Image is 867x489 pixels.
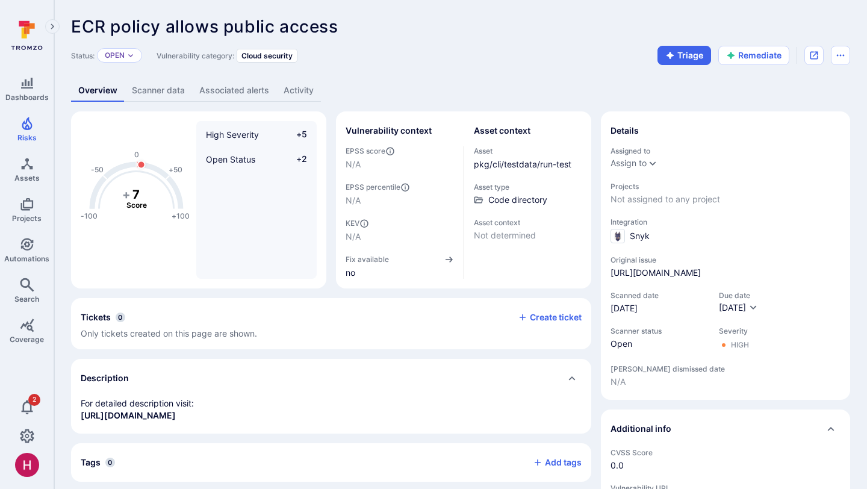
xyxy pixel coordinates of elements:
[105,51,125,60] button: Open
[611,255,841,264] span: Original issue
[719,302,758,314] button: [DATE]
[346,182,454,192] span: EPSS percentile
[122,187,130,202] tspan: +
[71,51,95,60] span: Status:
[125,79,192,102] a: Scanner data
[276,79,321,102] a: Activity
[81,211,98,220] text: -100
[81,397,582,422] p: For detailed description visit:
[71,298,591,349] div: Collapse
[14,294,39,304] span: Search
[206,129,259,140] span: High Severity
[719,302,746,313] span: [DATE]
[611,125,639,137] h2: Details
[48,22,57,32] i: Expand navigation menu
[831,46,850,65] button: Options menu
[611,364,841,373] span: [PERSON_NAME] dismissed date
[10,335,44,344] span: Coverage
[346,158,454,170] span: N/A
[284,128,307,141] span: +5
[71,298,591,349] section: tickets card
[172,211,190,220] text: +100
[346,231,454,243] span: N/A
[126,201,147,210] text: Score
[523,453,582,472] button: Add tags
[15,453,39,477] div: Harshil Parikh
[719,326,749,335] span: Severity
[474,218,582,227] span: Asset context
[611,267,701,279] a: [URL][DOMAIN_NAME]
[611,448,841,457] span: CVSS Score
[804,46,824,65] div: Open original issue
[718,46,789,65] button: Remediate
[657,46,711,65] button: Triage
[192,79,276,102] a: Associated alerts
[611,291,707,300] span: Scanned date
[71,79,850,102] div: Vulnerability tabs
[630,230,650,242] span: Snyk
[14,173,40,182] span: Assets
[719,291,758,300] span: Due date
[157,51,234,60] span: Vulnerability category:
[5,93,49,102] span: Dashboards
[206,154,255,164] span: Open Status
[113,187,161,210] g: The vulnerability score is based on the parameters defined in the settings
[105,458,115,467] span: 0
[116,313,125,322] span: 0
[601,410,850,448] div: Collapse
[611,338,707,350] span: Open
[719,291,758,314] div: Due date field
[17,133,37,142] span: Risks
[237,49,297,63] div: Cloud security
[611,376,841,388] span: N/A
[15,453,39,477] img: ACg8ocKzQzwPSwOZT_k9C736TfcBpCStqIZdMR9gXOhJgTaH9y_tsw=s96-c
[81,372,129,384] h2: Description
[611,302,707,314] span: [DATE]
[81,328,257,338] span: Only tickets created on this page are shown.
[127,52,134,59] button: Expand dropdown
[611,158,647,168] button: Assign to
[169,165,182,174] text: +50
[81,410,176,420] a: [URL][DOMAIN_NAME]
[81,456,101,469] h2: Tags
[4,254,49,263] span: Automations
[346,219,454,228] span: KEV
[474,182,582,192] span: Asset type
[45,19,60,34] button: Expand navigation menu
[611,423,671,435] h2: Additional info
[346,267,454,279] span: no
[611,182,841,191] span: Projects
[611,217,841,226] span: Integration
[134,150,139,159] text: 0
[71,359,591,397] div: Collapse description
[284,153,307,166] span: +2
[474,159,571,169] a: pkg/cli/testdata/run-test
[12,214,42,223] span: Projects
[71,16,338,37] span: ECR policy allows public access
[91,165,104,174] text: -50
[346,195,454,207] span: N/A
[474,125,530,137] h2: Asset context
[611,193,841,205] span: Not assigned to any project
[601,111,850,400] section: details card
[731,340,749,350] div: High
[28,394,40,406] span: 2
[611,146,841,155] span: Assigned to
[611,326,707,335] span: Scanner status
[346,125,432,137] h2: Vulnerability context
[71,79,125,102] a: Overview
[474,229,582,241] span: Not determined
[346,255,389,264] span: Fix available
[81,311,111,323] h2: Tickets
[518,312,582,323] button: Create ticket
[648,158,657,168] button: Expand dropdown
[488,194,547,206] span: Code directory
[474,146,582,155] span: Asset
[132,187,140,202] tspan: 7
[346,146,454,156] span: EPSS score
[71,443,591,482] div: Collapse tags
[611,459,841,472] span: 0.0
